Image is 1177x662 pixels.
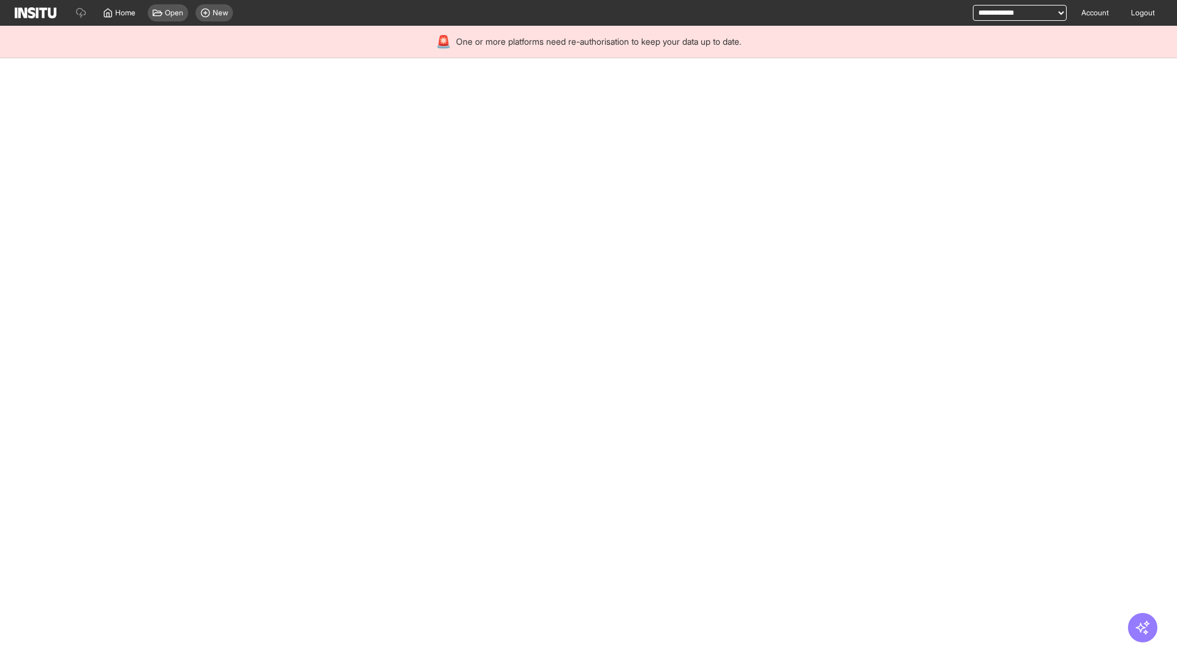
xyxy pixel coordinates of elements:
[456,36,741,48] span: One or more platforms need re-authorisation to keep your data up to date.
[15,7,56,18] img: Logo
[115,8,135,18] span: Home
[436,33,451,50] div: 🚨
[165,8,183,18] span: Open
[213,8,228,18] span: New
